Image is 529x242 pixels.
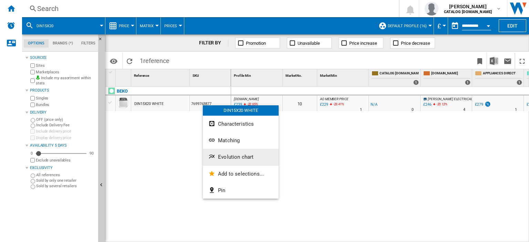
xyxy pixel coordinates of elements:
button: Pin... [203,182,279,199]
span: Evolution chart [218,154,253,160]
span: Matching [218,137,240,144]
button: Matching [203,132,279,149]
button: Characteristics [203,116,279,132]
span: Pin [218,187,225,193]
span: Characteristics [218,121,254,127]
button: Add to selections... [203,166,279,182]
span: Add to selections... [218,171,264,177]
div: DIN15X20 WHITE [203,105,279,116]
button: Evolution chart [203,149,279,165]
